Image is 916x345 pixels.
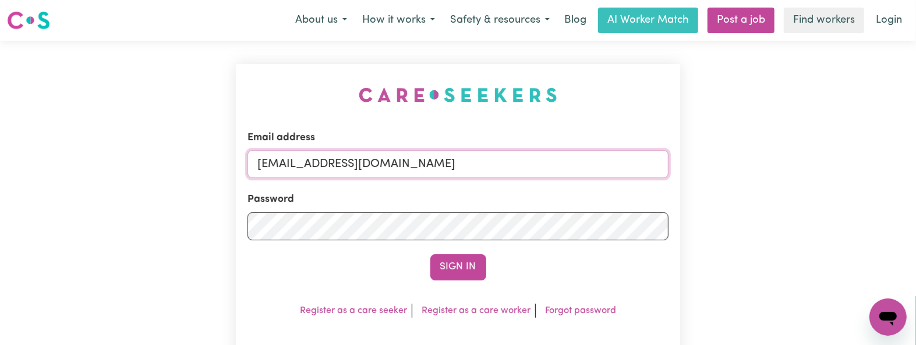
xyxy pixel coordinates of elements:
button: Sign In [430,254,486,280]
input: Email address [247,150,669,178]
a: Post a job [708,8,774,33]
a: Careseekers logo [7,7,50,34]
label: Email address [247,130,315,145]
a: Forgot password [545,306,616,315]
button: How it works [355,8,443,33]
iframe: Button to launch messaging window [869,298,907,336]
label: Password [247,192,294,207]
img: Careseekers logo [7,10,50,31]
a: AI Worker Match [598,8,698,33]
button: About us [288,8,355,33]
button: Safety & resources [443,8,557,33]
a: Register as a care worker [422,306,530,315]
a: Register as a care seeker [300,306,407,315]
a: Blog [557,8,593,33]
a: Find workers [784,8,864,33]
a: Login [869,8,909,33]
